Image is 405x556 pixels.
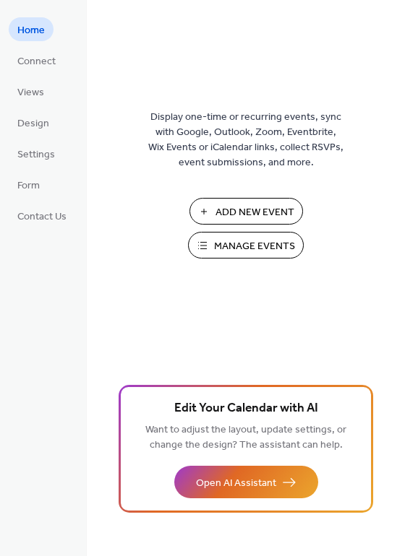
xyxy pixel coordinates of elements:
a: Views [9,79,53,103]
span: Manage Events [214,239,295,254]
span: Display one-time or recurring events, sync with Google, Outlook, Zoom, Eventbrite, Wix Events or ... [148,110,344,170]
button: Add New Event [189,198,303,225]
button: Open AI Assistant [174,466,318,498]
span: Design [17,116,49,131]
span: Form [17,178,40,194]
button: Manage Events [188,232,304,259]
a: Form [9,173,48,196]
span: Home [17,23,45,38]
span: Views [17,85,44,100]
a: Design [9,110,58,134]
span: Add New Event [216,205,294,220]
span: Open AI Assistant [196,476,276,491]
a: Settings [9,142,64,165]
span: Settings [17,147,55,162]
span: Connect [17,54,56,69]
span: Edit Your Calendar with AI [174,399,318,419]
a: Home [9,17,54,41]
span: Contact Us [17,209,67,225]
a: Connect [9,48,64,72]
span: Want to adjust the layout, update settings, or change the design? The assistant can help. [145,420,346,455]
a: Contact Us [9,204,75,227]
